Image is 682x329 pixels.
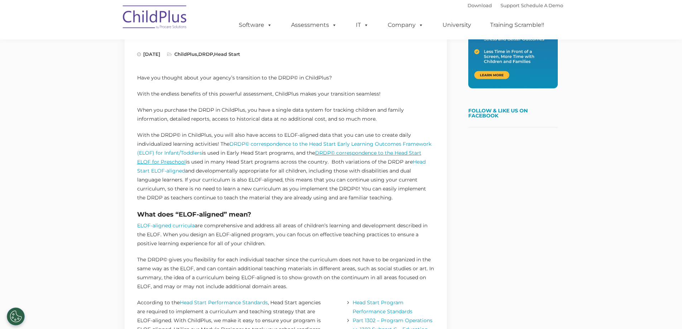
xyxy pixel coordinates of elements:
[137,51,160,57] span: [DATE]
[137,211,251,218] strong: What does “ELOF-aligned” mean?
[232,18,279,32] a: Software
[435,18,478,32] a: University
[468,107,528,119] a: Follow & Like Us on Facebook
[214,51,240,57] a: Head Start
[500,3,519,8] a: Support
[483,18,551,32] a: Training Scramble!!
[381,18,431,32] a: Company
[137,222,195,229] a: ELOF-aligned curricula
[137,141,431,156] a: DRDP© correspondence to the Head Start Early Learning Outcomes Framework (ELOF) for Infant/Toddlers
[353,299,412,315] a: Head Start Program Performance Standards
[167,51,240,57] span: , ,
[180,299,268,306] a: Head Start Performance Standards
[198,51,213,57] a: DRDP
[468,3,563,8] font: |
[284,18,344,32] a: Assessments
[174,51,197,57] a: ChildPlus
[137,73,434,82] p: Have you thought about your agency’s transition to the DRDP© in ChildPlus?
[137,89,434,98] p: With the endless benefits of this powerful assessment, ChildPlus makes your transition seamless!
[521,3,563,8] a: Schedule A Demo
[137,106,434,124] p: When you purchase the DRDP in ChildPlus, you have a single data system for tracking children and ...
[468,3,492,8] a: Download
[137,131,434,202] p: With the DRDP© in ChildPlus, you will also have access to ELOF-aligned data that you can use to c...
[137,221,434,248] p: are comprehensive and address all areas of children’s learning and development described in the E...
[119,0,191,36] img: ChildPlus by Procare Solutions
[565,252,682,329] iframe: Chat Widget
[7,308,25,325] button: Cookies Settings
[137,255,434,291] p: The DRDP© gives you flexibility for each individual teacher since the curriculum does not have to...
[349,18,376,32] a: IT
